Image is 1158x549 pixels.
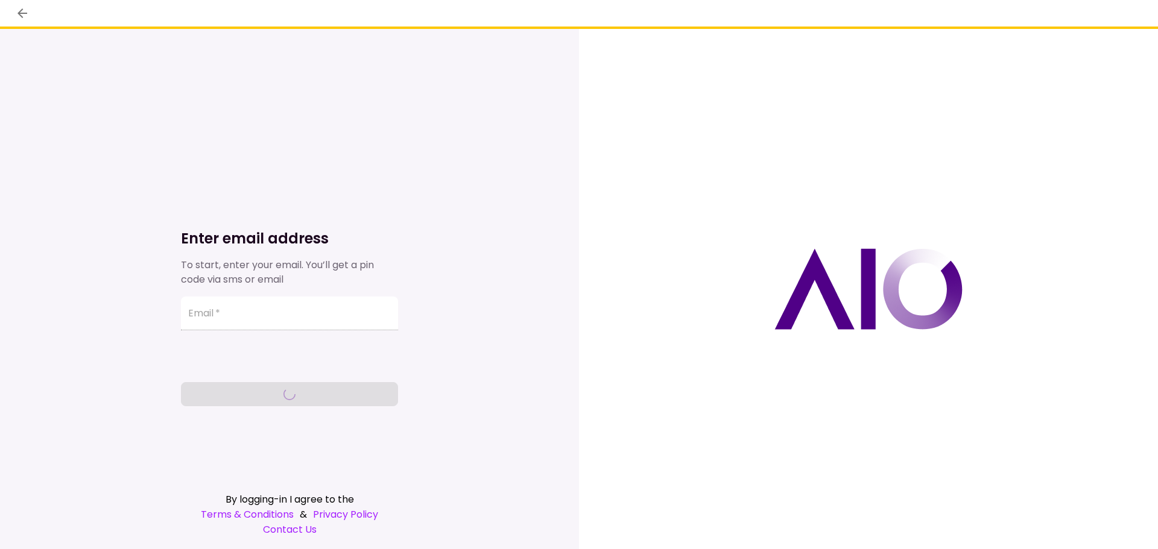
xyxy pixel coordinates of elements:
h1: Enter email address [181,229,398,248]
div: To start, enter your email. You’ll get a pin code via sms or email [181,258,398,287]
button: back [12,3,33,24]
a: Privacy Policy [313,507,378,522]
a: Contact Us [181,522,398,537]
div: By logging-in I agree to the [181,492,398,507]
img: AIO logo [774,248,963,330]
div: & [181,507,398,522]
a: Terms & Conditions [201,507,294,522]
